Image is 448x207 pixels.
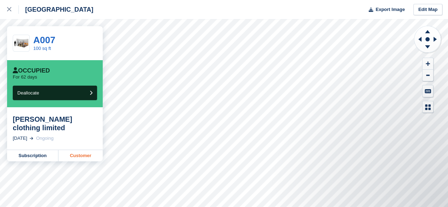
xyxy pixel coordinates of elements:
button: Deallocate [13,86,97,100]
div: Ongoing [36,135,53,142]
button: Keyboard Shortcuts [423,85,433,97]
div: [DATE] [13,135,27,142]
p: For 62 days [13,74,37,80]
a: 100 sq ft [33,46,51,51]
img: 100-sqft-unit%20(4).jpg [13,37,29,50]
div: Occupied [13,67,50,74]
a: Subscription [7,150,58,161]
span: Export Image [375,6,404,13]
button: Zoom In [423,58,433,70]
span: Deallocate [17,90,39,96]
a: Edit Map [413,4,442,16]
button: Map Legend [423,101,433,113]
button: Zoom Out [423,70,433,81]
button: Export Image [364,4,405,16]
div: [GEOGRAPHIC_DATA] [19,5,93,14]
img: arrow-right-light-icn-cde0832a797a2874e46488d9cf13f60e5c3a73dbe684e267c42b8395dfbc2abf.svg [30,137,33,140]
div: [PERSON_NAME] clothing limited [13,115,97,132]
a: A007 [33,35,55,45]
a: Customer [58,150,103,161]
